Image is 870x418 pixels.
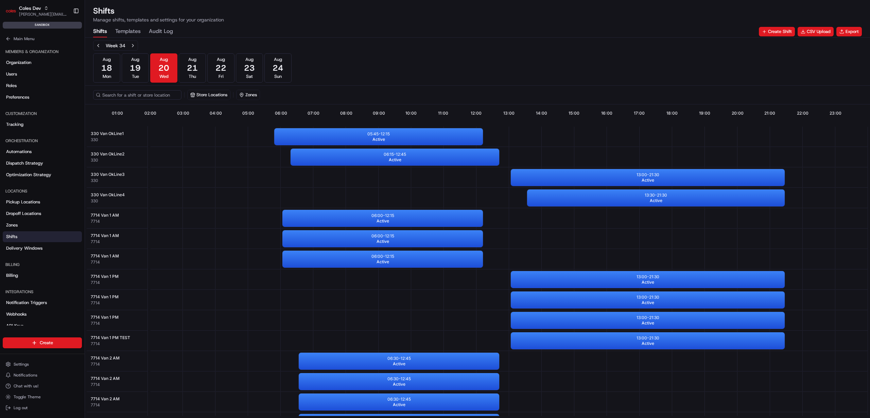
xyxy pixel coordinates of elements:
span: Active [377,259,389,265]
span: Aug [131,56,139,63]
a: Notification Triggers [3,297,82,308]
span: 08:00 [340,111,352,116]
span: Webhooks [6,311,27,317]
a: Preferences [3,92,82,103]
button: 7714 [91,321,100,326]
span: 17:00 [634,111,645,116]
span: 7714 Van 1 AM [91,233,119,238]
span: Zones [6,222,18,228]
span: 15:00 [569,111,579,116]
span: Pickup Locations [6,199,40,205]
span: 22:00 [797,111,808,116]
button: Log out [3,403,82,413]
button: Coles DevColes Dev[PERSON_NAME][EMAIL_ADDRESS][PERSON_NAME][DOMAIN_NAME] [3,3,70,19]
p: 13:30 - 21:30 [645,193,667,198]
span: Sat [246,73,253,80]
span: 18:00 [666,111,678,116]
span: 02:00 [144,111,156,116]
span: Tracking [6,121,23,128]
p: 05:45 - 12:15 [367,131,390,137]
a: Zones [3,220,82,231]
button: Aug19Tue [122,53,149,83]
p: 06:00 - 12:15 [371,213,394,218]
a: Dropoff Locations [3,208,82,219]
span: 7714 Van 2 AM [91,396,120,402]
p: 13:00 - 21:30 [637,315,659,320]
a: CSV Upload [798,27,834,36]
span: 01:00 [112,111,123,116]
h1: Shifts [93,5,224,16]
span: Active [642,300,654,305]
span: Notification Triggers [6,300,47,306]
button: Toggle Theme [3,392,82,402]
span: Aug [188,56,196,63]
span: 03:00 [177,111,189,116]
span: 7714 [91,280,100,285]
button: 7714 [91,239,100,245]
span: 330 Van OkLine3 [91,172,125,177]
a: Automations [3,146,82,157]
span: 7714 Van 1 PM [91,315,119,320]
span: API Documentation [64,99,109,105]
button: Shifts [93,26,107,37]
span: Settings [14,362,29,367]
span: Aug [245,56,254,63]
span: Active [642,341,654,346]
span: Active [642,280,654,285]
p: 06:00 - 12:15 [371,233,394,239]
button: 7714 [91,402,100,408]
span: Active [372,137,385,142]
p: 06:30 - 12:45 [387,376,411,382]
span: 23:00 [830,111,841,116]
img: Nash [7,7,20,20]
button: Zones [236,90,260,100]
span: 7714 Van 1 PM [91,294,119,300]
button: 330 [91,157,98,163]
div: Week 34 [106,42,125,49]
a: 📗Knowledge Base [4,96,55,108]
span: 20 [158,63,169,73]
button: 7714 [91,300,100,306]
span: 330 Van OkLine2 [91,151,124,157]
span: 21 [187,63,198,73]
span: 07:00 [308,111,319,116]
span: 12:00 [471,111,482,116]
span: Roles [6,83,17,89]
span: Thu [189,73,196,80]
button: Start new chat [116,67,124,75]
button: Create Shift [759,27,795,36]
span: [PERSON_NAME][EMAIL_ADDRESS][PERSON_NAME][DOMAIN_NAME] [19,12,68,17]
p: 06:15 - 12:45 [384,152,406,157]
div: We're available if you need us! [23,72,86,77]
span: Log out [14,405,28,411]
a: Optimization Strategy [3,169,82,180]
span: Shifts [6,234,17,240]
button: Store Locations [188,90,230,100]
img: 1736555255976-a54dd68f-1ca7-489b-9aae-adbdc363a1c4 [7,65,19,77]
p: 06:30 - 12:45 [387,397,411,402]
button: Notifications [3,370,82,380]
span: 7714 Van 1 AM [91,253,119,259]
span: Organization [6,60,31,66]
span: Automations [6,149,32,155]
span: 18 [101,63,112,73]
span: 16:00 [601,111,612,116]
button: 330 [91,137,98,143]
button: Aug22Fri [207,53,234,83]
span: 04:00 [210,111,222,116]
div: Integrations [3,286,82,297]
button: Aug21Thu [179,53,206,83]
div: Start new chat [23,65,111,72]
button: 7714 [91,260,100,265]
p: 13:00 - 21:30 [637,172,659,178]
p: 13:00 - 21:30 [637,274,659,280]
span: Dispatch Strategy [6,160,43,166]
button: Templates [115,26,141,37]
span: 7714 Van 1 PM [91,274,119,279]
button: Export [836,27,862,36]
div: Locations [3,186,82,197]
a: Webhooks [3,309,82,320]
